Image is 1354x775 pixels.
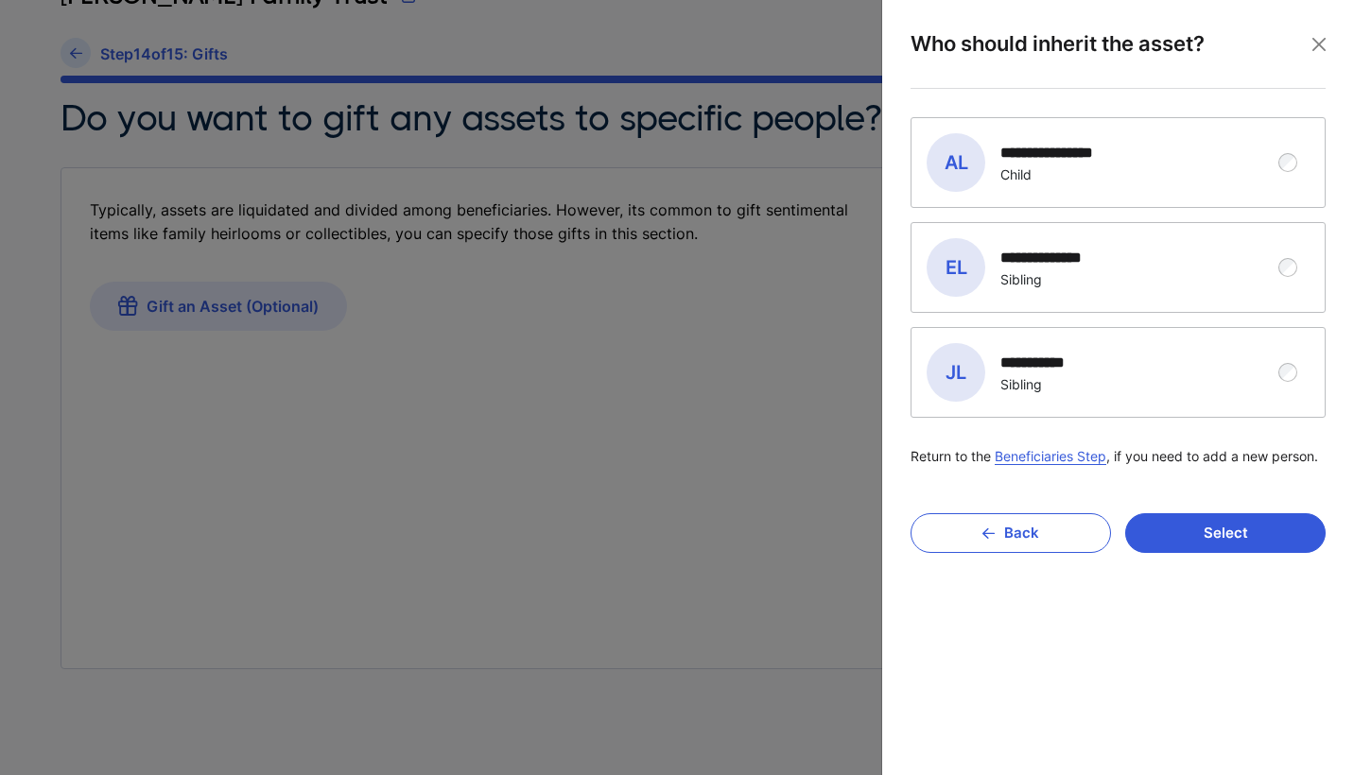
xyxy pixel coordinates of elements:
[927,133,985,192] span: AL
[911,513,1111,553] button: Back
[927,343,985,402] span: JL
[927,238,985,297] span: EL
[1000,166,1119,182] div: Child
[995,448,1106,464] a: Beneficiaries Step
[1000,271,1098,287] div: Sibling
[911,28,1326,89] div: Who should inherit the asset?
[911,446,1326,466] p: Return to the , if you need to add a new person.
[1125,513,1326,553] button: Select
[1000,376,1083,392] div: Sibling
[1305,30,1333,59] button: Close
